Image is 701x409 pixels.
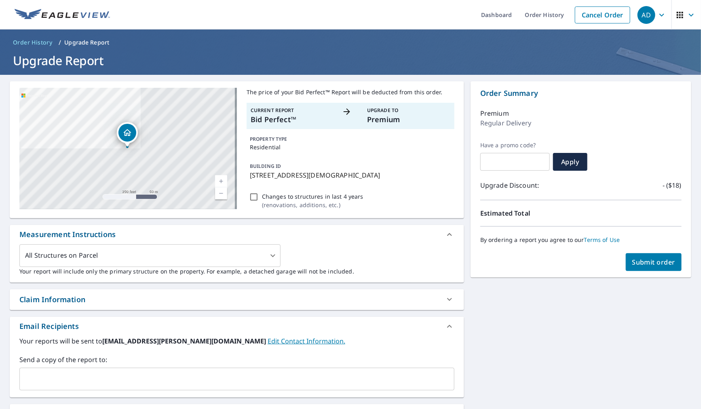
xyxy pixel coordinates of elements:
p: Bid Perfect™ [251,114,334,125]
p: Your report will include only the primary structure on the property. For example, a detached gara... [19,267,454,275]
p: Estimated Total [480,208,581,218]
label: Your reports will be sent to [19,336,454,346]
p: Upgrade To [367,107,450,114]
a: Cancel Order [575,6,630,23]
p: ( renovations, additions, etc. ) [262,201,363,209]
span: Apply [560,157,581,166]
div: Measurement Instructions [10,225,464,244]
p: [STREET_ADDRESS][DEMOGRAPHIC_DATA] [250,170,451,180]
div: Email Recipients [10,317,464,336]
div: AD [638,6,655,24]
div: Claim Information [19,294,85,305]
a: Current Level 17, Zoom In [215,175,227,187]
label: Send a copy of the report to: [19,355,454,364]
span: Submit order [632,258,676,267]
p: The price of your Bid Perfect™ Report will be deducted from this order. [247,88,454,96]
p: Current Report [251,107,334,114]
p: Upgrade Discount: [480,180,581,190]
p: BUILDING ID [250,163,281,170]
p: Order Summary [480,88,682,99]
b: [EMAIL_ADDRESS][PERSON_NAME][DOMAIN_NAME] [102,337,268,345]
a: Order History [10,36,55,49]
p: Premium [367,114,450,125]
h1: Upgrade Report [10,52,691,69]
p: By ordering a report you agree to our [480,236,682,244]
li: / [59,38,61,47]
img: EV Logo [15,9,110,21]
a: Terms of Use [584,236,620,244]
nav: breadcrumb [10,36,691,49]
button: Submit order [626,253,682,271]
p: - ($18) [663,180,682,190]
div: Email Recipients [19,321,79,332]
label: Have a promo code? [480,142,550,149]
a: Current Level 17, Zoom Out [215,187,227,199]
div: Dropped pin, building 1, Residential property, 4201 N Huguenot Rd Richmond, VA 23235 [117,122,138,147]
div: All Structures on Parcel [19,244,281,267]
p: Changes to structures in last 4 years [262,192,363,201]
p: Regular Delivery [480,118,531,128]
span: Order History [13,38,52,47]
div: Claim Information [10,289,464,310]
button: Apply [553,153,587,171]
p: PROPERTY TYPE [250,136,451,143]
p: Upgrade Report [64,38,109,47]
div: Measurement Instructions [19,229,116,240]
p: Premium [480,108,509,118]
a: EditContactInfo [268,337,345,345]
p: Residential [250,143,451,151]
